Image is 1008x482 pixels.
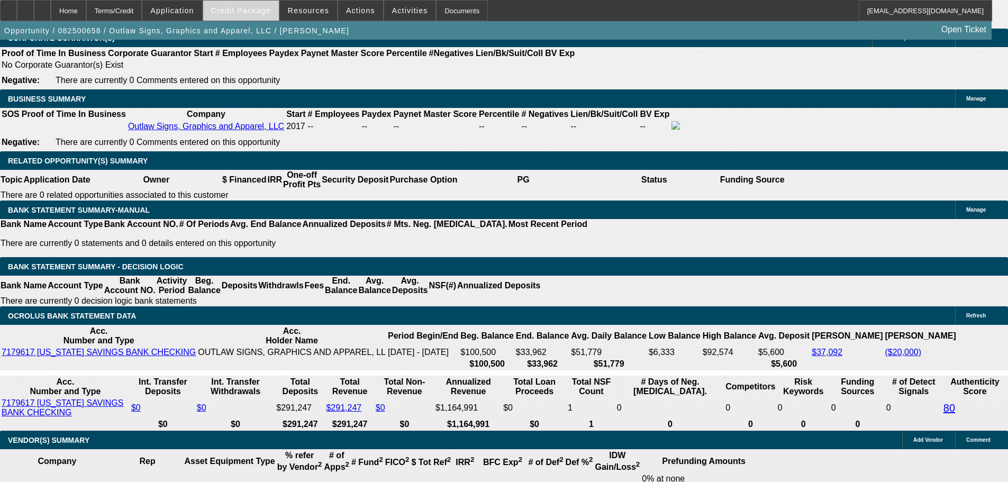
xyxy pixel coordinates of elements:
[966,437,991,443] span: Comment
[325,419,374,430] th: $291,247
[392,6,428,15] span: Activities
[1,48,106,59] th: Proof of Time In Business
[966,96,986,102] span: Manage
[288,6,329,15] span: Resources
[23,170,90,190] th: Application Date
[567,398,615,418] td: 1
[559,456,563,463] sup: 2
[346,460,349,468] sup: 2
[301,49,384,58] b: Paynet Master Score
[595,451,640,471] b: IDW Gain/Loss
[140,457,156,466] b: Rep
[2,76,40,85] b: Negative:
[589,170,720,190] th: Status
[196,377,275,397] th: Int. Transfer Withdrawals
[570,359,647,369] th: $51,779
[885,348,922,357] a: ($20,000)
[831,419,885,430] th: 0
[943,377,1007,397] th: Authenticity Score
[392,276,429,296] th: Avg. Deposits
[187,110,225,119] b: Company
[777,398,830,418] td: 0
[142,1,202,21] button: Application
[324,276,358,296] th: End. Balance
[447,456,451,463] sup: 2
[479,122,519,131] div: --
[648,326,701,346] th: Low Balance
[1,109,20,120] th: SOS
[8,312,136,320] span: OCROLUS BANK STATEMENT DATA
[758,326,810,346] th: Avg. Deposit
[131,377,195,397] th: Int. Transfer Deposits
[47,219,104,230] th: Account Type
[886,377,942,397] th: # of Detect Signals
[1,377,130,397] th: Acc. Number and Type
[515,326,569,346] th: End. Balance
[47,276,104,296] th: Account Type
[885,326,957,346] th: [PERSON_NAME]
[156,276,188,296] th: Activity Period
[187,276,221,296] th: Beg. Balance
[616,419,724,430] th: 0
[358,276,391,296] th: Avg. Balance
[671,121,680,130] img: facebook-icon.png
[361,121,392,132] td: --
[385,458,410,467] b: FICO
[393,122,476,131] div: --
[150,6,194,15] span: Application
[1,60,579,70] td: No Corporate Guarantor(s) Exist
[384,1,436,21] button: Activities
[104,219,179,230] th: Bank Account NO.
[570,326,647,346] th: Avg. Daily Balance
[203,1,279,21] button: Credit Package
[503,419,566,430] th: $0
[338,1,383,21] button: Actions
[456,458,474,467] b: IRR
[38,457,76,466] b: Company
[508,219,588,230] th: Most Recent Period
[567,419,615,430] th: 1
[521,122,568,131] div: --
[937,21,991,39] a: Open Ticket
[515,347,569,358] td: $33,962
[56,76,280,85] span: There are currently 0 Comments entered on this opportunity
[269,49,299,58] b: Paydex
[375,377,434,397] th: Total Non-Revenue
[702,347,757,358] td: $92,574
[108,49,192,58] b: Corporate Guarantor
[324,451,349,471] b: # of Apps
[411,458,451,467] b: $ Tot Ref
[304,276,324,296] th: Fees
[457,276,541,296] th: Annualized Deposits
[616,398,724,418] td: 0
[1,239,587,248] p: There are currently 0 statements and 0 details entered on this opportunity
[361,110,391,119] b: Paydex
[831,377,885,397] th: Funding Sources
[21,109,126,120] th: Proof of Time In Business
[283,170,321,190] th: One-off Profit Pts
[725,398,776,418] td: 0
[458,170,588,190] th: PG
[184,457,275,466] b: Asset Equipment Type
[325,377,374,397] th: Total Revenue
[777,419,830,430] th: 0
[8,262,184,271] span: Bank Statement Summary - Decision Logic
[460,347,514,358] td: $100,500
[386,219,508,230] th: # Mts. Neg. [MEDICAL_DATA].
[379,456,383,463] sup: 2
[197,326,386,346] th: Acc. Holder Name
[470,456,474,463] sup: 2
[702,326,757,346] th: High Balance
[640,110,669,119] b: BV Exp
[2,398,123,417] a: 7179617 [US_STATE] SAVINGS BANK CHECKING
[128,122,284,131] a: Outlaw Signs, Graphics and Apparel, LLC
[966,207,986,213] span: Manage
[639,121,670,132] td: --
[758,347,810,358] td: $5,600
[460,359,514,369] th: $100,500
[302,219,386,230] th: Annualized Deposits
[1,326,196,346] th: Acc. Number and Type
[179,219,230,230] th: # Of Periods
[131,403,141,412] a: $0
[389,170,458,190] th: Purchase Option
